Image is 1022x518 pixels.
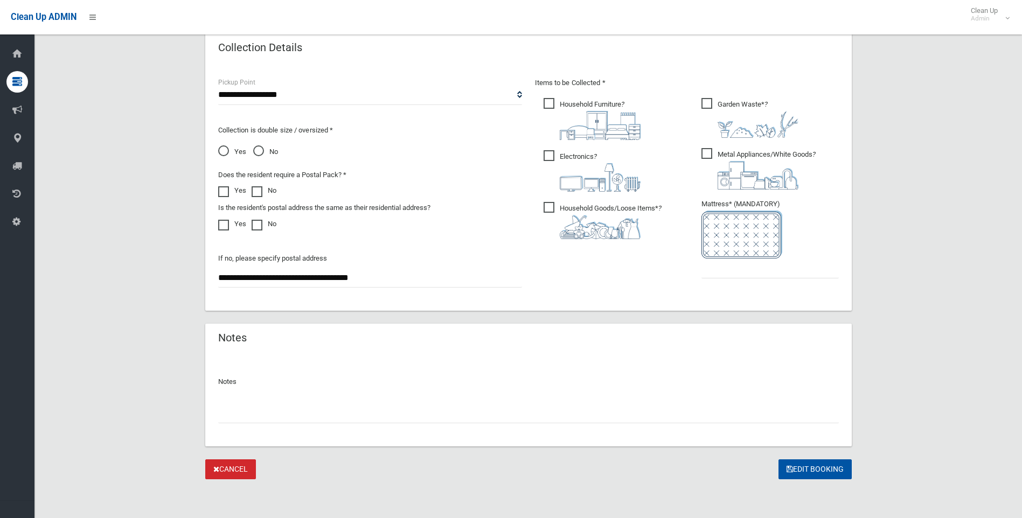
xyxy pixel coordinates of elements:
[218,252,327,265] label: If no, please specify postal address
[252,218,276,230] label: No
[718,150,816,190] i: ?
[560,111,641,140] img: aa9efdbe659d29b613fca23ba79d85cb.png
[253,145,278,158] span: No
[11,12,77,22] span: Clean Up ADMIN
[535,76,839,89] p: Items to be Collected *
[560,100,641,140] i: ?
[205,459,256,479] a: Cancel
[218,218,246,230] label: Yes
[718,111,798,138] img: 4fd8a5c772b2c999c83690221e5242e0.png
[544,150,641,192] span: Electronics
[701,211,782,258] img: e7408bece873d2c1783593a074e5cb2f.png
[218,124,522,137] p: Collection is double size / oversized *
[218,201,430,214] label: Is the resident's postal address the same as their residential address?
[218,145,246,158] span: Yes
[718,100,798,138] i: ?
[218,184,246,197] label: Yes
[544,98,641,140] span: Household Furniture
[560,152,641,192] i: ?
[701,200,839,258] span: Mattress* (MANDATORY)
[560,204,662,239] i: ?
[252,184,276,197] label: No
[965,6,1009,23] span: Clean Up
[218,169,346,181] label: Does the resident require a Postal Pack? *
[701,148,816,190] span: Metal Appliances/White Goods
[560,215,641,239] img: b13cc3517677393f34c0a387616ef184.png
[544,202,662,239] span: Household Goods/Loose Items*
[778,459,852,479] button: Edit Booking
[971,15,998,23] small: Admin
[718,161,798,190] img: 36c1b0289cb1767239cdd3de9e694f19.png
[560,163,641,192] img: 394712a680b73dbc3d2a6a3a7ffe5a07.png
[218,375,839,388] p: Notes
[205,37,315,58] header: Collection Details
[205,327,260,348] header: Notes
[701,98,798,138] span: Garden Waste*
